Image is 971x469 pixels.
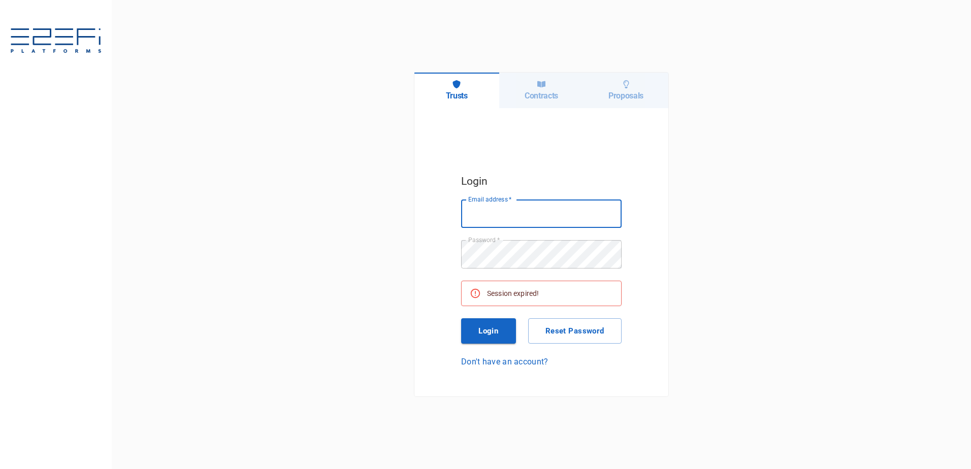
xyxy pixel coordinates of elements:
h6: Trusts [446,91,468,100]
a: Don't have an account? [461,356,622,367]
button: Login [461,318,516,344]
label: Email address [468,195,512,204]
div: Session expired! [487,284,539,303]
label: Password [468,236,500,244]
h5: Login [461,173,622,190]
button: Reset Password [528,318,622,344]
h6: Contracts [525,91,558,100]
img: E2EFiPLATFORMS-7f06cbf9.svg [10,28,102,55]
h6: Proposals [608,91,643,100]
